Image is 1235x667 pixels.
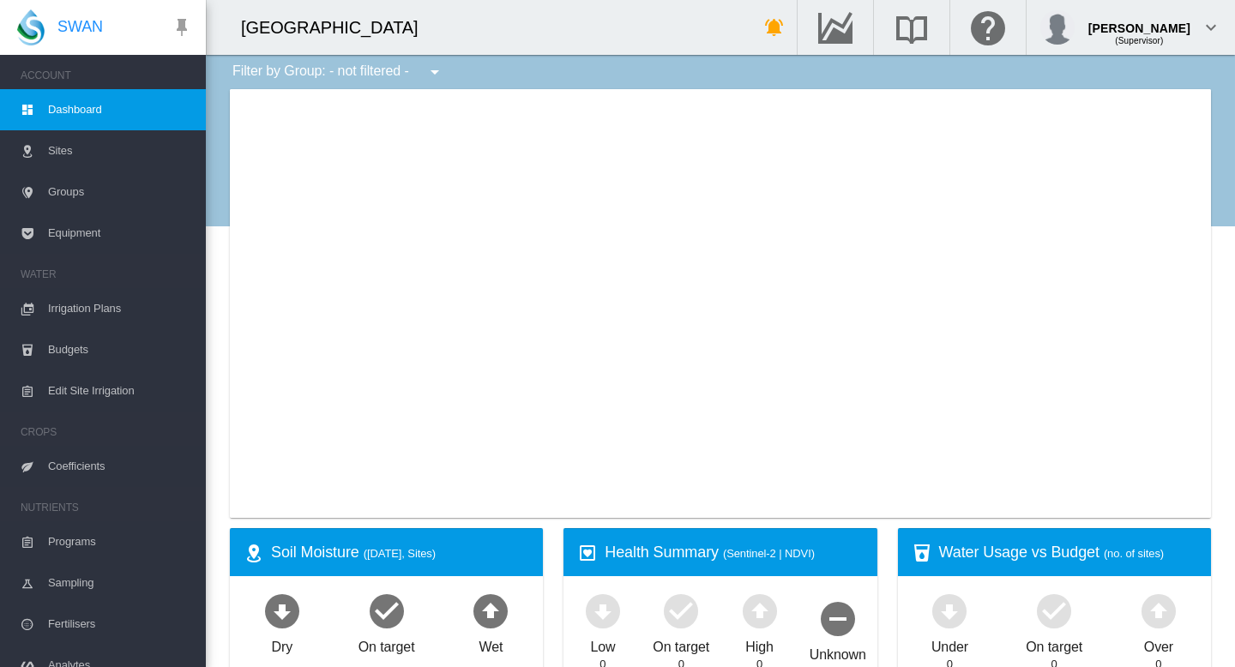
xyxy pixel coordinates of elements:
span: ([DATE], Sites) [364,547,436,560]
div: Water Usage vs Budget [939,542,1197,563]
md-icon: icon-minus-circle [817,598,858,639]
div: On target [653,631,709,657]
md-icon: icon-arrow-down-bold-circle [929,590,970,631]
div: Soil Moisture [271,542,529,563]
md-icon: Search the knowledge base [891,17,932,38]
span: Budgets [48,329,192,370]
span: Equipment [48,213,192,254]
span: Sampling [48,562,192,604]
md-icon: icon-map-marker-radius [244,543,264,563]
md-icon: icon-checkbox-marked-circle [366,590,407,631]
span: Sites [48,130,192,171]
span: Groups [48,171,192,213]
div: High [745,631,774,657]
md-icon: icon-arrow-up-bold-circle [470,590,511,631]
span: Edit Site Irrigation [48,370,192,412]
md-icon: icon-pin [172,17,192,38]
span: Coefficients [48,446,192,487]
md-icon: icon-arrow-up-bold-circle [1138,590,1179,631]
img: SWAN-Landscape-Logo-Colour-drop.png [17,9,45,45]
span: Irrigation Plans [48,288,192,329]
span: NUTRIENTS [21,494,192,521]
div: Dry [272,631,293,657]
span: Programs [48,521,192,562]
div: [PERSON_NAME] [1088,13,1190,30]
span: CROPS [21,418,192,446]
div: Over [1144,631,1173,657]
div: [GEOGRAPHIC_DATA] [241,15,433,39]
div: Low [590,631,615,657]
md-icon: icon-heart-box-outline [577,543,598,563]
button: icon-bell-ring [757,10,792,45]
div: On target [1026,631,1082,657]
md-icon: icon-chevron-down [1201,17,1221,38]
span: WATER [21,261,192,288]
span: Fertilisers [48,604,192,645]
span: (Supervisor) [1115,36,1163,45]
md-icon: icon-bell-ring [764,17,785,38]
div: Filter by Group: - not filtered - [220,55,457,89]
span: (no. of sites) [1104,547,1164,560]
span: (Sentinel-2 | NDVI) [723,547,815,560]
button: icon-menu-down [418,55,452,89]
div: Health Summary [605,542,863,563]
span: SWAN [57,16,103,38]
span: Dashboard [48,89,192,130]
md-icon: icon-arrow-down-bold-circle [262,590,303,631]
div: On target [358,631,415,657]
span: ACCOUNT [21,62,192,89]
md-icon: icon-cup-water [912,543,932,563]
md-icon: Go to the Data Hub [815,17,856,38]
div: Wet [479,631,503,657]
md-icon: icon-checkbox-marked-circle [660,590,702,631]
div: Under [931,631,968,657]
img: profile.jpg [1040,10,1075,45]
md-icon: icon-arrow-down-bold-circle [582,590,624,631]
div: Unknown [810,639,866,664]
md-icon: icon-arrow-up-bold-circle [739,590,780,631]
md-icon: icon-checkbox-marked-circle [1033,590,1075,631]
md-icon: Click here for help [967,17,1009,38]
md-icon: icon-menu-down [425,62,445,82]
